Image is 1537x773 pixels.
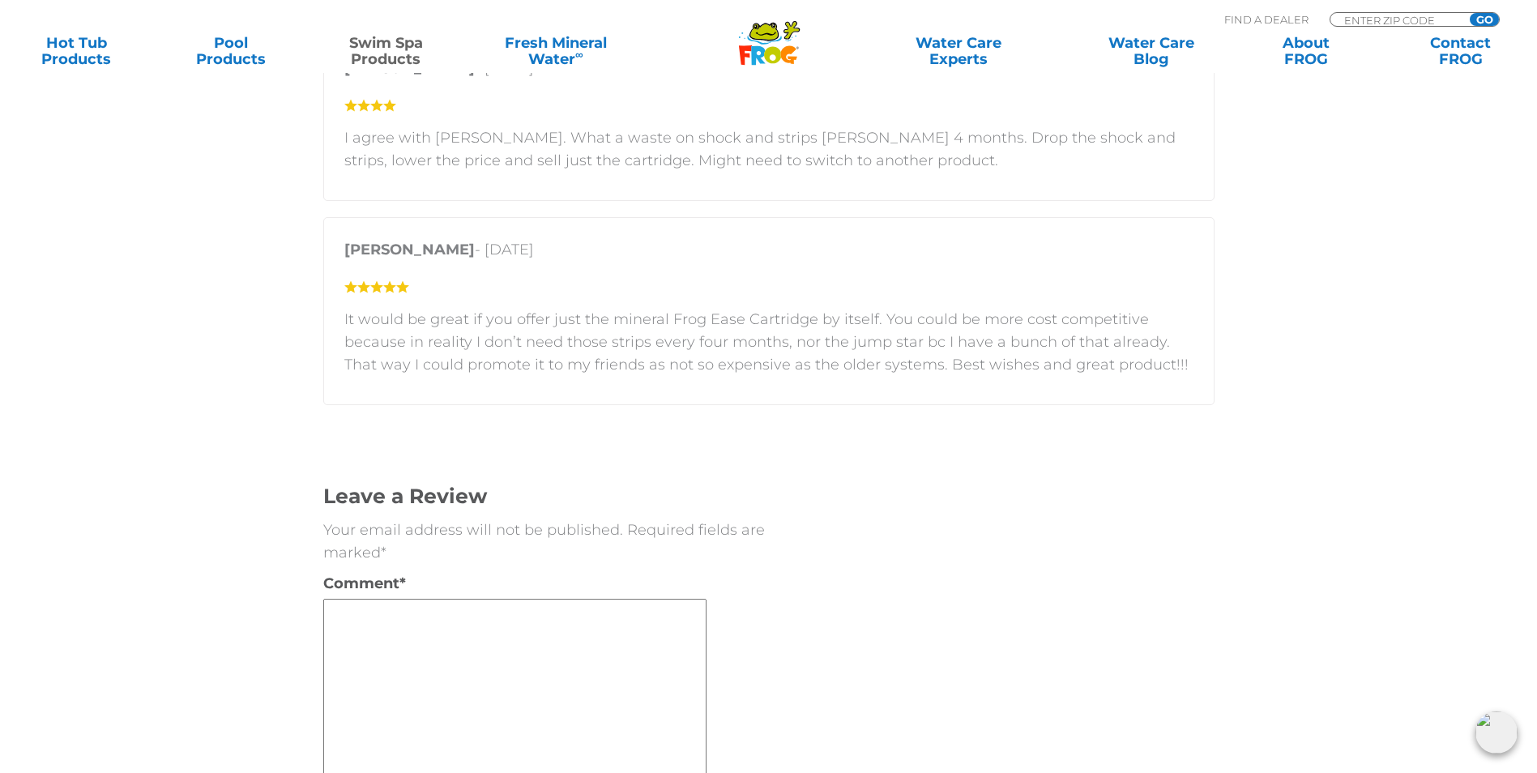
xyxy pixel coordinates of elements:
input: GO [1470,13,1499,26]
sup: ∞ [575,48,583,61]
strong: [PERSON_NAME] [344,241,475,258]
a: Water CareBlog [1091,35,1211,67]
h3: Leave a Review [323,482,769,510]
a: Swim SpaProducts [326,35,446,67]
a: ContactFROG [1400,35,1521,67]
span: Required fields are marked [323,521,765,562]
span: Your email address will not be published. [323,521,623,539]
p: - [DATE] [344,57,1193,88]
a: PoolProducts [171,35,292,67]
input: Zip Code Form [1343,13,1452,27]
label: Comment [323,572,439,595]
a: Hot TubProducts [16,35,137,67]
p: Find A Dealer [1224,12,1309,27]
img: openIcon [1475,711,1518,754]
p: I agree with [PERSON_NAME]. What a waste on shock and strips [PERSON_NAME] 4 months. Drop the sho... [344,126,1193,172]
p: - [DATE] [344,238,1193,269]
strong: [PERSON_NAME] [344,59,475,77]
p: It would be great if you offer just the mineral Frog Ease Cartridge by itself. You could be more ... [344,308,1193,376]
a: AboutFROG [1245,35,1366,67]
a: Water CareExperts [861,35,1057,67]
a: Fresh MineralWater∞ [480,35,631,67]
